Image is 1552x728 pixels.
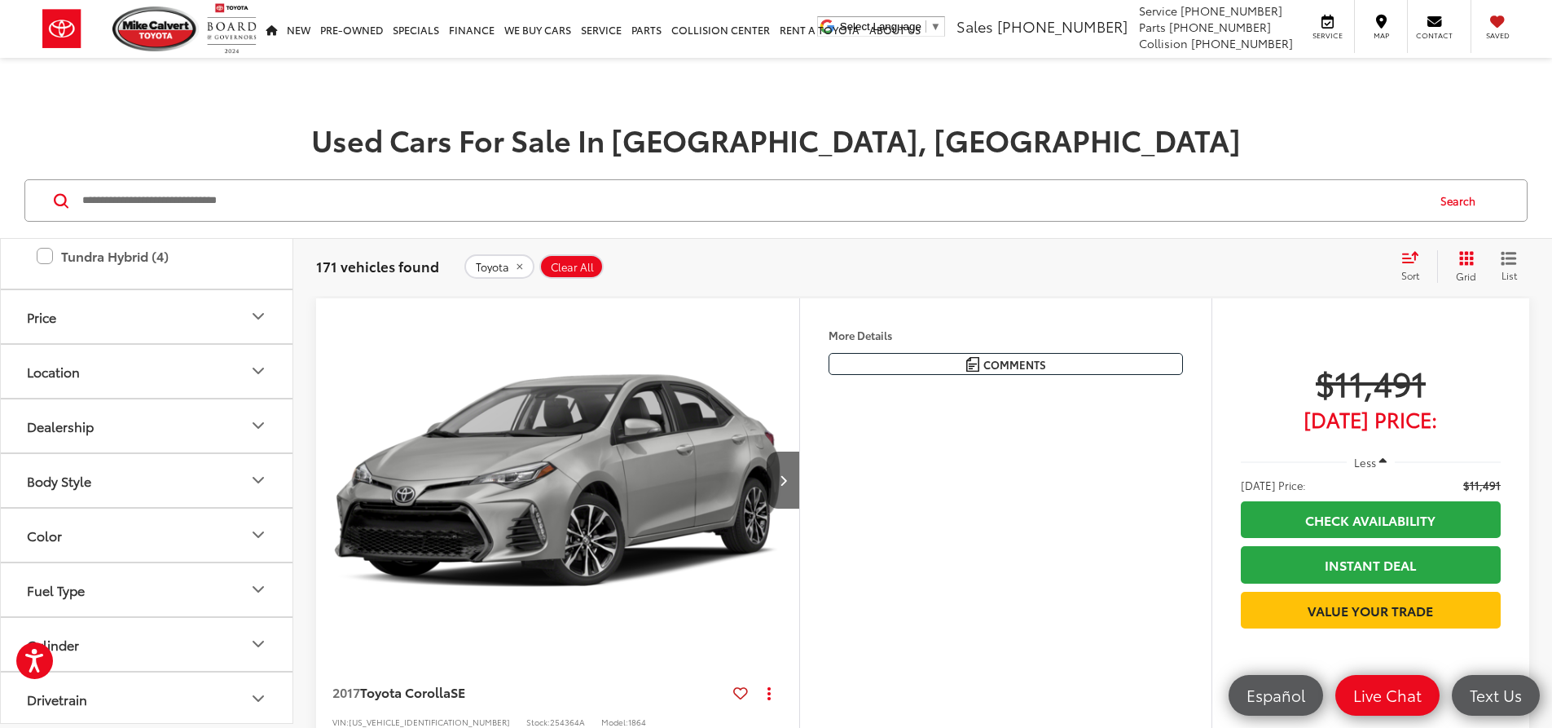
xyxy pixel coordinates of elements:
[1241,501,1501,538] a: Check Availability
[1488,250,1529,283] button: List View
[1463,477,1501,493] span: $11,491
[349,716,510,728] span: [US_VEHICLE_IDENTIFICATION_NUMBER]
[1401,268,1419,282] span: Sort
[1,454,294,507] button: Body StyleBody Style
[1241,477,1306,493] span: [DATE] Price:
[27,418,94,434] div: Dealership
[248,580,268,599] div: Fuel Type
[1,399,294,452] button: DealershipDealership
[829,329,1183,341] h4: More Details
[1335,675,1440,716] a: Live Chat
[1241,362,1501,403] span: $11,491
[1452,675,1540,716] a: Text Us
[27,473,91,488] div: Body Style
[248,361,268,381] div: Location
[956,15,993,37] span: Sales
[526,716,550,728] span: Stock:
[248,689,268,708] div: Drivetrain
[767,452,799,509] button: Next image
[1501,268,1517,282] span: List
[27,582,85,598] div: Fuel Type
[332,683,727,701] a: 2017Toyota CorollaSE
[1,345,294,398] button: LocationLocation
[1425,180,1499,221] button: Search
[983,357,1046,373] span: Comments
[1139,2,1177,19] span: Service
[1309,30,1346,41] span: Service
[754,678,783,707] button: Actions
[1139,35,1188,51] span: Collision
[1345,685,1430,705] span: Live Chat
[767,686,771,699] span: dropdown dots
[1241,411,1501,427] span: [DATE] Price:
[37,242,257,271] label: Tundra Hybrid (4)
[27,637,79,652] div: Cylinder
[1241,546,1501,583] a: Instant Deal
[551,261,594,274] span: Clear All
[925,20,926,33] span: ​
[248,525,268,545] div: Color
[315,298,801,662] div: 2017 Toyota Corolla SE 0
[248,416,268,435] div: Dealership
[81,181,1425,220] input: Search by Make, Model, or Keyword
[1191,35,1293,51] span: [PHONE_NUMBER]
[360,682,451,701] span: Toyota Corolla
[1393,250,1437,283] button: Select sort value
[966,357,979,371] img: Comments
[1479,30,1515,41] span: Saved
[628,716,646,728] span: 1864
[1,563,294,616] button: Fuel TypeFuel Type
[1354,455,1376,470] span: Less
[1238,685,1313,705] span: Español
[1347,448,1396,477] button: Less
[601,716,628,728] span: Model:
[315,298,801,663] img: 2017 Toyota Corolla SE
[1437,250,1488,283] button: Grid View
[1363,30,1399,41] span: Map
[1416,30,1453,41] span: Contact
[829,353,1183,375] button: Comments
[27,691,87,707] div: Drivetrain
[464,254,534,279] button: remove Toyota
[550,716,585,728] span: 254364A
[1169,19,1271,35] span: [PHONE_NUMBER]
[451,682,465,701] span: SE
[1462,685,1530,705] span: Text Us
[1,618,294,671] button: CylinderCylinder
[112,7,199,51] img: Mike Calvert Toyota
[248,307,268,326] div: Price
[1229,675,1323,716] a: Español
[539,254,604,279] button: Clear All
[1241,592,1501,629] a: Value Your Trade
[248,634,268,654] div: Cylinder
[1139,19,1166,35] span: Parts
[1456,269,1476,283] span: Grid
[930,20,941,33] span: ▼
[1,509,294,562] button: ColorColor
[476,261,509,274] span: Toyota
[27,527,62,543] div: Color
[997,15,1128,37] span: [PHONE_NUMBER]
[27,309,56,324] div: Price
[332,716,349,728] span: VIN:
[1,673,294,726] button: DrivetrainDrivetrain
[27,364,80,379] div: Location
[1180,2,1282,19] span: [PHONE_NUMBER]
[332,682,360,701] span: 2017
[316,256,439,276] span: 171 vehicles found
[248,470,268,490] div: Body Style
[315,298,801,662] a: 2017 Toyota Corolla SE2017 Toyota Corolla SE2017 Toyota Corolla SE2017 Toyota Corolla SE
[1,290,294,343] button: PricePrice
